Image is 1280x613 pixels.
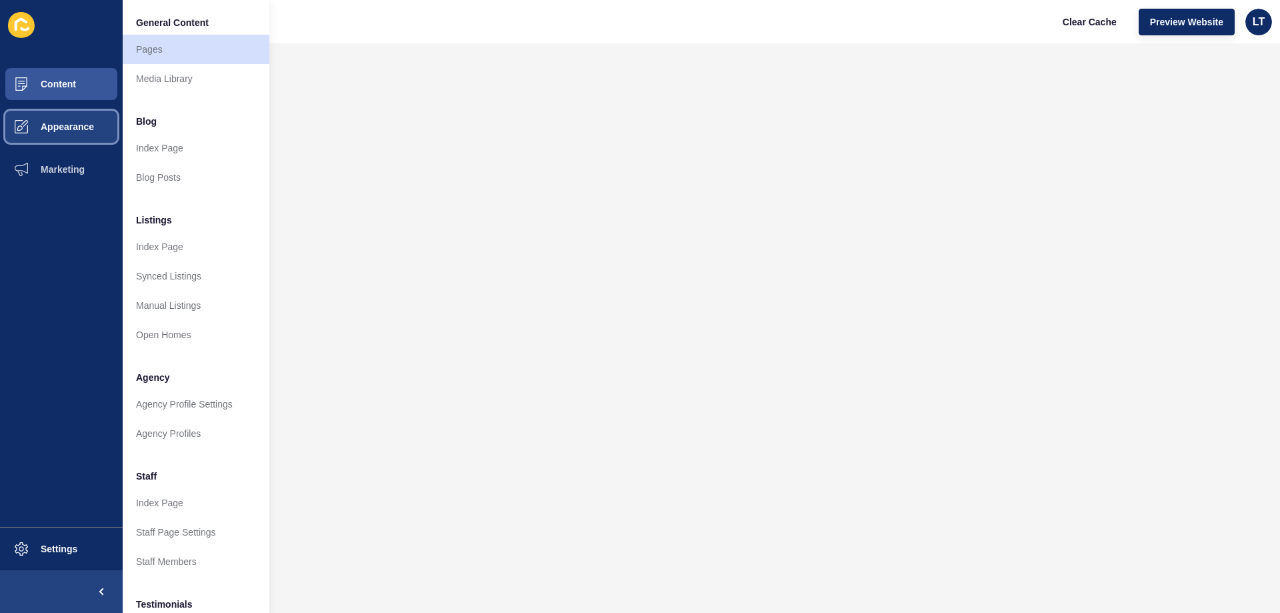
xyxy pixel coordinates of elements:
a: Media Library [123,64,269,93]
button: Clear Cache [1051,9,1128,35]
a: Blog Posts [123,163,269,192]
a: Agency Profiles [123,419,269,448]
span: Listings [136,213,172,227]
a: Index Page [123,133,269,163]
a: Staff Members [123,547,269,576]
span: Testimonials [136,598,193,611]
a: Pages [123,35,269,64]
a: Manual Listings [123,291,269,320]
span: General Content [136,16,209,29]
span: Blog [136,115,157,128]
span: Staff [136,470,157,483]
span: Clear Cache [1063,15,1117,29]
span: Preview Website [1150,15,1223,29]
a: Index Page [123,488,269,518]
a: Synced Listings [123,261,269,291]
a: Open Homes [123,320,269,350]
span: Agency [136,371,170,384]
a: Staff Page Settings [123,518,269,547]
a: Index Page [123,232,269,261]
button: Preview Website [1139,9,1235,35]
a: Agency Profile Settings [123,390,269,419]
span: LT [1253,15,1265,29]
